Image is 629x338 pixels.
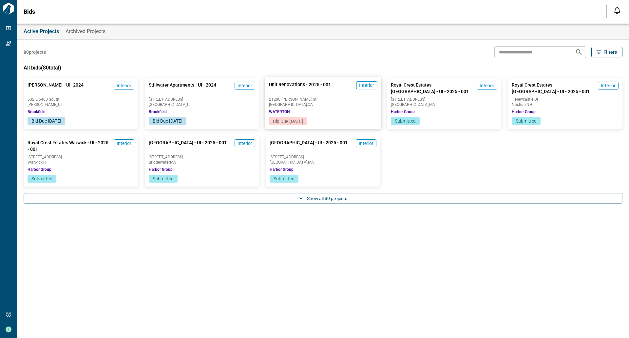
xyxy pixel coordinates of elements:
span: Interior [117,140,131,147]
span: All bids ( 80 total) [24,65,61,71]
span: [GEOGRAPHIC_DATA] , MA [391,103,498,107]
span: WATERTON [269,109,290,114]
span: Harbor Group [270,167,294,172]
span: 1 Newcastle Dr [512,97,619,101]
span: [GEOGRAPHIC_DATA] , MA [270,160,376,164]
span: 632 E 6400 South [28,97,134,101]
span: Active Projects [24,28,59,35]
span: Unit Renovations - 2025 - 001 [269,81,331,95]
span: [GEOGRAPHIC_DATA] , UT [149,103,256,107]
span: [STREET_ADDRESS] [391,97,498,101]
span: Interior [238,82,252,89]
div: base tabs [17,24,629,39]
span: [STREET_ADDRESS] [149,97,256,101]
span: Archived Projects [66,28,105,35]
span: Stillwater Apartments - UI - 2024 [149,82,216,95]
span: Brookfield [149,109,167,114]
span: Nashua , NH [512,103,619,107]
span: Bid Due [DATE] [31,118,61,124]
span: [STREET_ADDRESS] [149,155,256,159]
span: Submitted [31,176,52,181]
span: Bridgewater , MA [149,160,256,164]
span: Submitted [274,176,295,181]
button: Open notification feed [612,5,622,16]
span: 80 projects [24,49,46,55]
span: [GEOGRAPHIC_DATA] - UI - 2025 - 001 [270,139,348,152]
span: Submitted [516,118,537,124]
span: [STREET_ADDRESS] [28,155,134,159]
span: Royal Crest Estates [GEOGRAPHIC_DATA] - UI - 2025 - 001 [512,82,595,95]
span: [GEOGRAPHIC_DATA] - UI - 2025 - 001 [149,139,227,152]
span: Royal Crest Estates Warwick - UI - 2025 - 001 [28,139,111,152]
span: Interior [480,82,494,89]
span: Submitted [153,176,174,181]
span: Interior [238,140,252,147]
button: Filters [591,47,622,57]
span: Interior [359,140,373,147]
span: Bids [24,9,35,15]
span: [STREET_ADDRESS] [270,155,376,159]
span: Interior [601,82,616,89]
span: Harbor Group [512,109,536,114]
span: Harbor Group [391,109,415,114]
button: Search projects [572,46,585,59]
span: Brookfield [28,109,46,114]
span: [GEOGRAPHIC_DATA] , CA [269,103,377,107]
span: Bid Due [DATE] [273,119,303,124]
span: 21200 [PERSON_NAME] St [269,97,377,101]
span: Bid Due [DATE] [153,118,182,124]
span: Interior [359,82,374,89]
span: Interior [117,82,131,89]
button: Show all 80 projects [24,193,622,204]
span: Filters [603,49,617,55]
span: Harbor Group [28,167,51,172]
span: Warwick , RI [28,160,134,164]
span: Submitted [395,118,416,124]
span: Royal Crest Estates [GEOGRAPHIC_DATA] - UI - 2025 - 001 [391,82,474,95]
span: [PERSON_NAME] , UT [28,103,134,107]
span: [PERSON_NAME] - UI -2024 [28,82,84,95]
span: Harbor Group [149,167,173,172]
